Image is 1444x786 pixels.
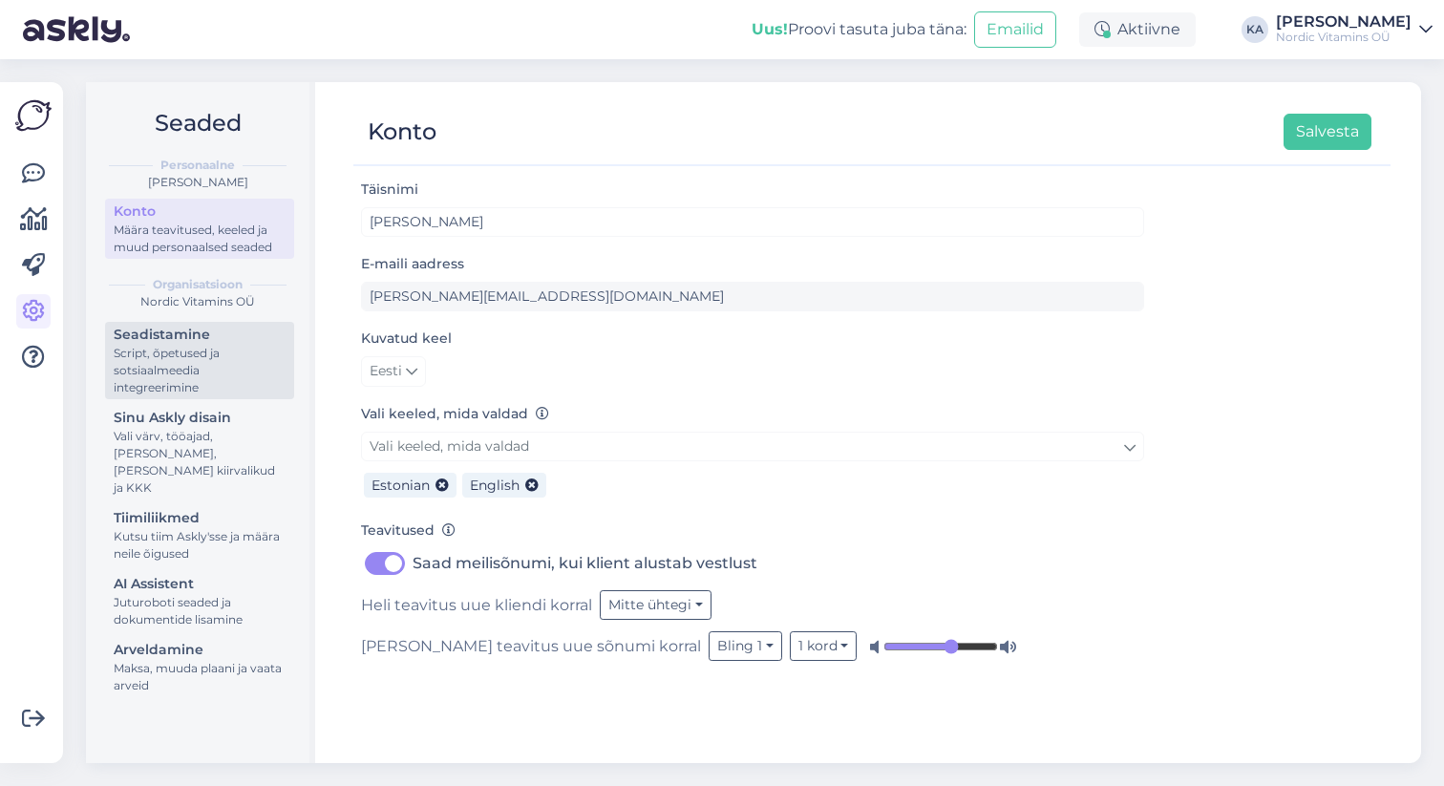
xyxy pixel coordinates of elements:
div: Arveldamine [114,640,286,660]
span: English [470,477,520,494]
button: Salvesta [1284,114,1371,150]
div: Juturoboti seaded ja dokumentide lisamine [114,594,286,628]
a: Sinu Askly disainVali värv, tööajad, [PERSON_NAME], [PERSON_NAME] kiirvalikud ja KKK [105,405,294,499]
div: Nordic Vitamins OÜ [101,293,294,310]
button: Bling 1 [709,631,782,661]
label: E-maili aadress [361,254,464,274]
div: Kutsu tiim Askly'sse ja määra neile õigused [114,528,286,563]
input: Sisesta nimi [361,207,1144,237]
h2: Seaded [101,105,294,141]
div: Sinu Askly disain [114,408,286,428]
label: Täisnimi [361,180,418,200]
a: AI AssistentJuturoboti seaded ja dokumentide lisamine [105,571,294,631]
div: Maksa, muuda plaani ja vaata arveid [114,660,286,694]
b: Organisatsioon [153,276,243,293]
div: KA [1242,16,1268,43]
a: Vali keeled, mida valdad [361,432,1144,461]
span: Vali keeled, mida valdad [370,437,529,455]
div: AI Assistent [114,574,286,594]
span: Estonian [372,477,430,494]
label: Kuvatud keel [361,329,452,349]
input: Sisesta e-maili aadress [361,282,1144,311]
div: [PERSON_NAME] [1276,14,1412,30]
div: [PERSON_NAME] teavitus uue sõnumi korral [361,631,1144,661]
label: Teavitused [361,520,456,541]
div: Nordic Vitamins OÜ [1276,30,1412,45]
label: Vali keeled, mida valdad [361,404,549,424]
a: Eesti [361,356,426,387]
a: TiimiliikmedKutsu tiim Askly'sse ja määra neile õigused [105,505,294,565]
button: 1 kord [790,631,858,661]
button: Mitte ühtegi [600,590,711,620]
b: Personaalne [160,157,235,174]
div: Aktiivne [1079,12,1196,47]
div: [PERSON_NAME] [101,174,294,191]
a: KontoMäära teavitused, keeled ja muud personaalsed seaded [105,199,294,259]
div: Konto [368,114,436,150]
div: Heli teavitus uue kliendi korral [361,590,1144,620]
span: Eesti [370,361,402,382]
label: Saad meilisõnumi, kui klient alustab vestlust [413,548,757,579]
div: Seadistamine [114,325,286,345]
div: Vali värv, tööajad, [PERSON_NAME], [PERSON_NAME] kiirvalikud ja KKK [114,428,286,497]
img: Askly Logo [15,97,52,134]
a: SeadistamineScript, õpetused ja sotsiaalmeedia integreerimine [105,322,294,399]
div: Määra teavitused, keeled ja muud personaalsed seaded [114,222,286,256]
div: Konto [114,202,286,222]
button: Emailid [974,11,1056,48]
div: Script, õpetused ja sotsiaalmeedia integreerimine [114,345,286,396]
div: Proovi tasuta juba täna: [752,18,966,41]
b: Uus! [752,20,788,38]
a: [PERSON_NAME]Nordic Vitamins OÜ [1276,14,1433,45]
a: ArveldamineMaksa, muuda plaani ja vaata arveid [105,637,294,697]
div: Tiimiliikmed [114,508,286,528]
